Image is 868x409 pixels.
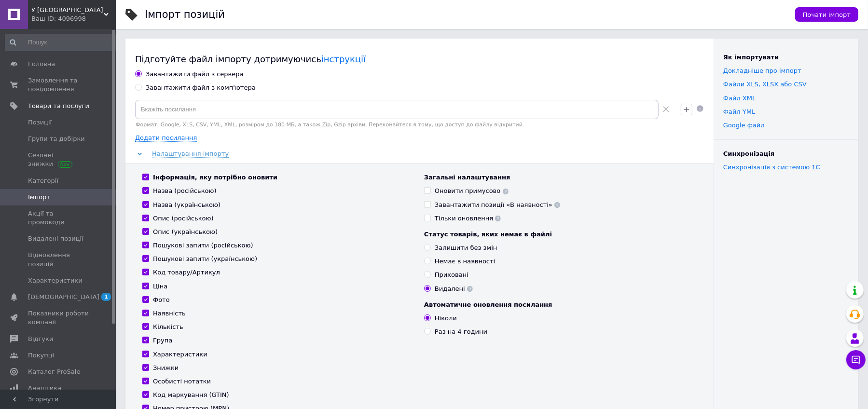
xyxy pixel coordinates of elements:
[135,53,704,65] div: Підготуйте файл імпорту дотримуючись
[723,53,849,62] div: Як імпортувати
[28,309,89,327] span: Показники роботи компанії
[153,173,277,182] div: Інформація, яку потрібно оновити
[723,164,820,171] a: Синхронізація з системою 1С
[435,314,457,323] div: Ніколи
[723,95,756,102] a: Файл XML
[153,282,167,291] div: Ціна
[31,6,104,14] span: У Макацуна
[723,122,765,129] a: Google файл
[28,368,80,376] span: Каталог ProSale
[153,187,217,195] div: Назва (російською)
[153,350,207,359] div: Характеристики
[146,70,244,79] div: Завантажити файл з сервера
[424,300,696,309] div: Автоматичне оновлення посилання
[145,9,225,20] h1: Імпорт позицій
[153,364,179,372] div: Знижки
[435,327,487,336] div: Раз на 4 години
[846,350,866,369] button: Чат з покупцем
[153,201,220,209] div: Назва (українською)
[28,351,54,360] span: Покупці
[795,7,858,22] button: Почати імпорт
[321,54,366,64] a: інструкції
[435,285,473,293] div: Видалені
[28,335,53,343] span: Відгуки
[435,244,497,252] div: Залишити без змін
[28,209,89,227] span: Акції та промокоди
[5,34,123,51] input: Пошук
[153,255,257,263] div: Пошукові запити (українською)
[153,214,214,223] div: Опис (російською)
[723,67,801,74] a: Докладніше про імпорт
[146,83,256,92] div: Завантажити файл з комп'ютера
[153,268,220,277] div: Код товару/Артикул
[435,257,495,266] div: Немає в наявності
[28,276,83,285] span: Характеристики
[153,228,218,236] div: Опис (українською)
[153,323,183,331] div: Кількість
[28,251,89,268] span: Відновлення позицій
[28,177,58,185] span: Категорії
[153,296,170,304] div: Фото
[435,201,560,209] div: Завантажити позиції «В наявності»
[101,293,111,301] span: 1
[135,122,673,128] div: Формат: Google, XLS, CSV, YML, XML, розміром до 180 МБ, а також Zip, Gzip архіви. Переконайтеся в...
[31,14,116,23] div: Ваш ID: 4096998
[153,336,172,345] div: Група
[28,151,89,168] span: Сезонні знижки
[435,187,509,195] div: Оновити примусово
[135,100,659,119] input: Вкажіть посилання
[424,173,696,182] div: Загальні налаштування
[153,391,229,399] div: Код маркування (GTIN)
[28,135,85,143] span: Групи та добірки
[28,234,83,243] span: Видалені позиції
[28,102,89,110] span: Товари та послуги
[723,150,849,158] div: Синхронізація
[153,377,211,386] div: Особисті нотатки
[803,11,851,18] span: Почати імпорт
[424,230,696,239] div: Статус товарів, яких немає в файлі
[152,150,229,158] span: Налаштування імпорту
[28,76,89,94] span: Замовлення та повідомлення
[28,384,61,393] span: Аналітика
[153,309,186,318] div: Наявність
[723,108,755,115] a: Файл YML
[435,271,468,279] div: Приховані
[28,193,50,202] span: Імпорт
[723,81,807,88] a: Файли ХLS, XLSX або CSV
[28,118,52,127] span: Позиції
[135,134,197,142] span: Додати посилання
[28,60,55,68] span: Головна
[28,293,99,301] span: [DEMOGRAPHIC_DATA]
[435,214,501,223] div: Тільки оновлення
[153,241,253,250] div: Пошукові запити (російською)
